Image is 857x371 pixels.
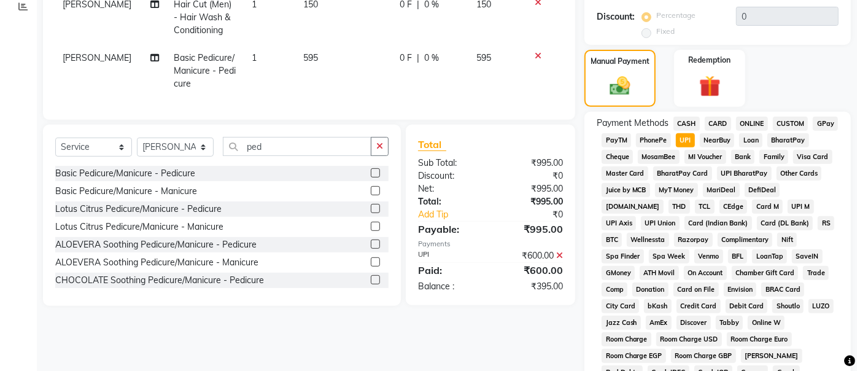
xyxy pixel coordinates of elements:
span: Credit Card [677,299,721,313]
span: AmEx [646,316,672,330]
span: SaveIN [792,249,823,264]
img: _cash.svg [603,74,637,98]
span: LUZO [809,299,834,313]
div: Payable: [409,222,491,236]
span: UPI [676,133,695,147]
span: [PERSON_NAME] [63,52,131,63]
span: PhonePe [636,133,671,147]
label: Percentage [656,10,696,21]
span: UPI Axis [602,216,636,230]
span: Room Charge [602,332,651,346]
span: Discover [677,316,711,330]
span: Razorpay [674,233,713,247]
span: Spa Week [649,249,689,264]
span: | [417,52,420,64]
span: Shoutlo [772,299,804,313]
span: MariDeal [703,183,740,197]
span: THD [669,200,690,214]
span: Venmo [694,249,723,264]
div: ₹600.00 [491,263,572,278]
span: Envision [724,283,757,297]
span: CEdge [719,200,748,214]
div: CHOCOLATE Soothing Pedicure/Manicure - Pedicure [55,274,264,287]
div: Discount: [597,10,635,23]
div: ₹395.00 [491,280,572,293]
span: ATH Movil [640,266,679,280]
div: Sub Total: [409,157,491,170]
span: DefiDeal [745,183,780,197]
div: ₹995.00 [491,182,572,195]
span: Card (DL Bank) [757,216,813,230]
div: Lotus Citrus Pedicure/Manicure - Pedicure [55,203,222,216]
span: 1 [252,52,257,63]
span: Tabby [716,316,743,330]
span: 0 F [400,52,413,64]
span: RS [818,216,834,230]
span: Card M [752,200,783,214]
span: On Account [684,266,727,280]
div: ₹600.00 [491,249,572,262]
span: GPay [813,117,838,131]
span: 595 [303,52,318,63]
span: ONLINE [736,117,768,131]
span: LoanTap [752,249,787,264]
span: Complimentary [718,233,773,247]
span: BRAC Card [761,283,804,297]
span: Cheque [602,150,633,164]
span: 0 % [425,52,440,64]
div: Basic Pedicure/Manicure - Pedicure [55,167,195,180]
input: Search or Scan [223,137,371,156]
span: BharatPay Card [653,166,712,181]
span: Chamber Gift Card [732,266,799,280]
span: [DOMAIN_NAME] [602,200,664,214]
span: UPI Union [641,216,680,230]
span: Trade [803,266,829,280]
span: Master Card [602,166,648,181]
span: Total [418,138,446,151]
a: Add Tip [409,208,504,221]
span: BFL [728,249,748,264]
span: bKash [644,299,672,313]
span: TCL [695,200,715,214]
span: Family [759,150,788,164]
label: Fixed [656,26,675,37]
span: GMoney [602,266,635,280]
div: ₹0 [491,170,572,182]
span: Online W [748,316,785,330]
div: UPI [409,249,491,262]
span: NearBuy [700,133,735,147]
span: Room Charge GBP [671,349,736,363]
div: Lotus Citrus Pedicure/Manicure - Manicure [55,221,223,233]
div: ₹995.00 [491,195,572,208]
div: Balance : [409,280,491,293]
span: Payment Methods [597,117,669,130]
span: Room Charge USD [656,332,722,346]
span: UPI BharatPay [717,166,772,181]
label: Manual Payment [591,56,650,67]
span: 595 [476,52,491,63]
span: CUSTOM [773,117,809,131]
span: CARD [705,117,731,131]
span: Card on File [673,283,719,297]
span: Spa Finder [602,249,644,264]
div: ALOEVERA Soothing Pedicure/Manicure - Pedicure [55,238,257,251]
div: Total: [409,195,491,208]
span: Room Charge Euro [727,332,792,346]
span: CASH [673,117,700,131]
img: _gift.svg [692,73,727,100]
div: Discount: [409,170,491,182]
div: Payments [418,239,563,249]
span: Bank [731,150,755,164]
span: MyT Money [655,183,698,197]
label: Redemption [689,55,731,66]
div: Net: [409,182,491,195]
span: Juice by MCB [602,183,650,197]
span: Other Cards [777,166,822,181]
span: BharatPay [767,133,809,147]
span: Room Charge EGP [602,349,666,363]
span: Debit Card [726,299,768,313]
span: Jazz Cash [602,316,641,330]
div: Paid: [409,263,491,278]
span: UPI M [788,200,814,214]
div: Basic Pedicure/Manicure - Manicure [55,185,197,198]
